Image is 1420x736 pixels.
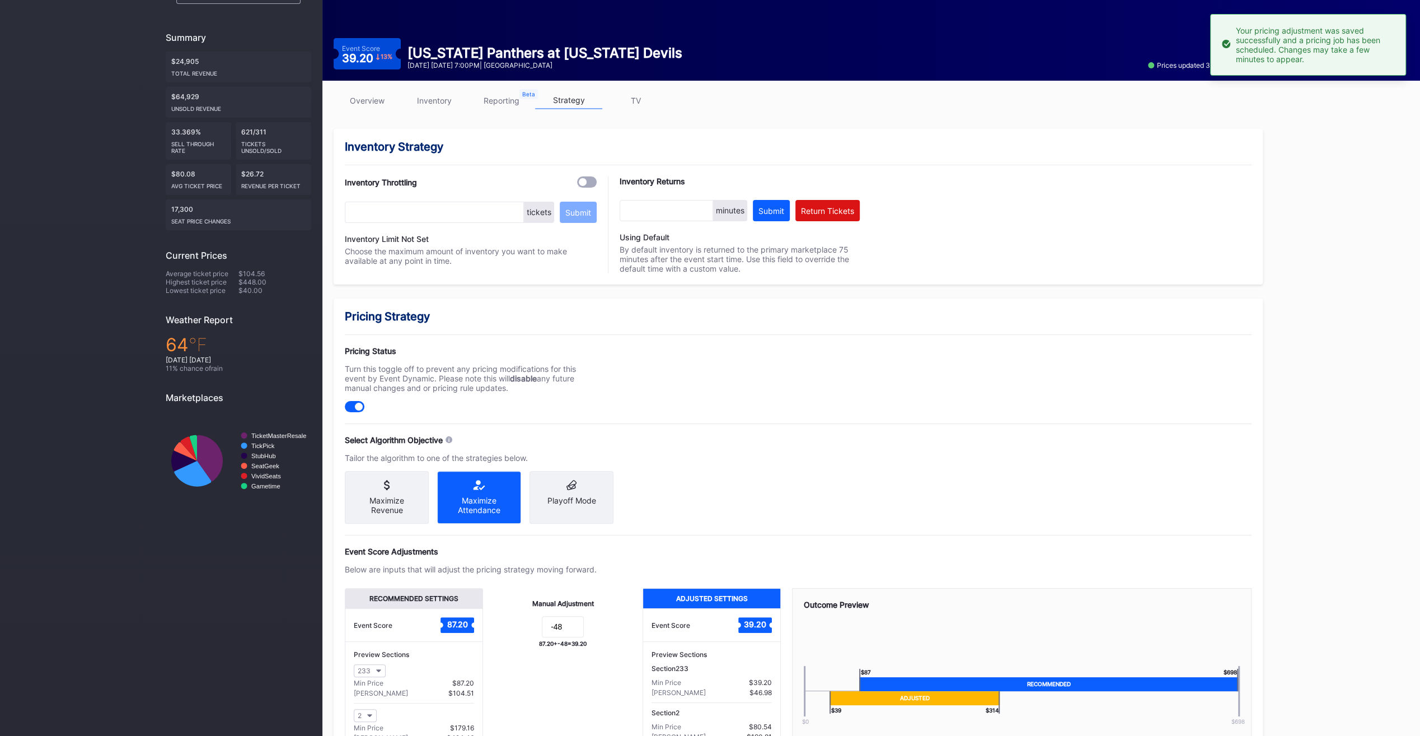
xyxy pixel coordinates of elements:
div: $ 39 [829,705,841,714]
button: Submit [753,200,790,221]
span: ℉ [189,334,207,356]
div: Event Score Adjustments [345,547,1252,556]
div: Event Score [354,621,392,630]
div: [PERSON_NAME] [652,688,706,697]
div: Below are inputs that will adjust the pricing strategy moving forward. [345,565,597,574]
div: Inventory Strategy [345,140,1252,153]
div: Min Price [652,678,681,687]
text: 87.20 [447,619,468,629]
div: Inventory Throttling [345,178,417,187]
div: 64 [166,334,311,356]
div: $0 [786,718,825,725]
svg: Chart title [166,412,311,510]
div: 2 [358,711,362,720]
div: $ 314 [985,705,1000,714]
div: [DATE] [DATE] 7:00PM | [GEOGRAPHIC_DATA] [407,61,682,69]
div: Revenue per ticket [241,178,306,189]
button: Return Tickets [795,200,860,221]
div: Preview Sections [652,650,772,659]
div: Tailor the algorithm to one of the strategies below. [345,453,597,463]
div: Prices updated 33 minutes ago [1148,61,1254,69]
button: 2 [354,709,377,722]
div: Maximize Attendance [446,496,512,515]
div: $ 698 [1219,718,1258,725]
div: [PERSON_NAME] [354,689,408,697]
div: Recommended Settings [345,589,482,608]
div: $448.00 [238,278,311,286]
div: Pricing Strategy [345,310,1252,323]
div: Sell Through Rate [171,136,226,154]
div: Min Price [354,679,383,687]
div: Average ticket price [166,269,238,278]
a: overview [334,92,401,109]
div: Avg ticket price [171,178,226,189]
div: Event Score [342,44,380,53]
div: seat price changes [171,213,306,225]
text: StubHub [251,453,276,459]
div: Section 2 [652,709,772,717]
div: tickets [524,202,554,223]
div: Outcome Preview [804,600,1240,609]
div: 39.20 [342,53,393,64]
div: $80.54 [749,723,772,731]
a: strategy [535,92,602,109]
div: Using Default [620,232,860,242]
a: inventory [401,92,468,109]
div: Submit [565,208,591,217]
div: Current Prices [166,250,311,261]
div: Recommended [859,677,1238,691]
div: Pricing Status [345,346,597,356]
div: 33.369% [166,122,231,160]
div: 233 [358,667,371,675]
div: Highest ticket price [166,278,238,286]
div: $104.51 [448,689,474,697]
div: Marketplaces [166,392,311,403]
div: $39.20 [749,678,772,687]
div: Playoff Mode [538,496,604,505]
div: Section 233 [652,664,772,673]
div: Submit [758,206,784,216]
div: $87.20 [452,679,474,687]
div: Your pricing adjustment was saved successfully and a pricing job has been scheduled. Changes may ... [1236,26,1394,64]
div: Min Price [354,724,383,732]
a: TV [602,92,669,109]
div: 11 % chance of rain [166,364,311,372]
text: 39.20 [744,619,766,629]
div: Maximize Revenue [354,496,420,515]
div: Choose the maximum amount of inventory you want to make available at any point in time. [345,246,597,265]
div: Turn this toggle off to prevent any pricing modifications for this event by Event Dynamic. Please... [345,364,597,393]
div: minutes [713,200,747,221]
div: Return Tickets [801,206,854,216]
button: Submit [560,202,597,223]
div: Inventory Limit Not Set [345,234,597,244]
div: $104.56 [238,269,311,278]
div: Total Revenue [171,66,306,77]
text: TicketMasterResale [251,432,306,439]
button: 233 [354,664,386,677]
div: $40.00 [238,286,311,295]
div: Select Algorithm Objective [345,435,443,445]
div: Weather Report [166,314,311,325]
div: Lowest ticket price [166,286,238,295]
text: VividSeats [251,473,281,479]
div: Tickets Unsold/Sold [241,136,306,154]
a: reporting [468,92,535,109]
div: Adjusted [829,691,1000,705]
div: $24,905 [166,52,311,82]
div: Min Price [652,723,681,731]
div: Inventory Returns [620,176,860,186]
div: By default inventory is returned to the primary marketplace 75 minutes after the event start time... [620,232,860,273]
div: Event Score [652,621,690,630]
div: Unsold Revenue [171,101,306,112]
div: $ 698 [1224,669,1238,677]
div: [DATE] [DATE] [166,356,311,364]
div: Summary [166,32,311,43]
div: Adjusted Settings [643,589,780,608]
text: TickPick [251,442,275,449]
div: $ 87 [859,669,870,677]
div: $26.72 [236,164,312,195]
text: SeatGeek [251,463,279,469]
strong: disable [510,374,537,383]
div: $80.08 [166,164,231,195]
div: Manual Adjustment [532,599,594,608]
